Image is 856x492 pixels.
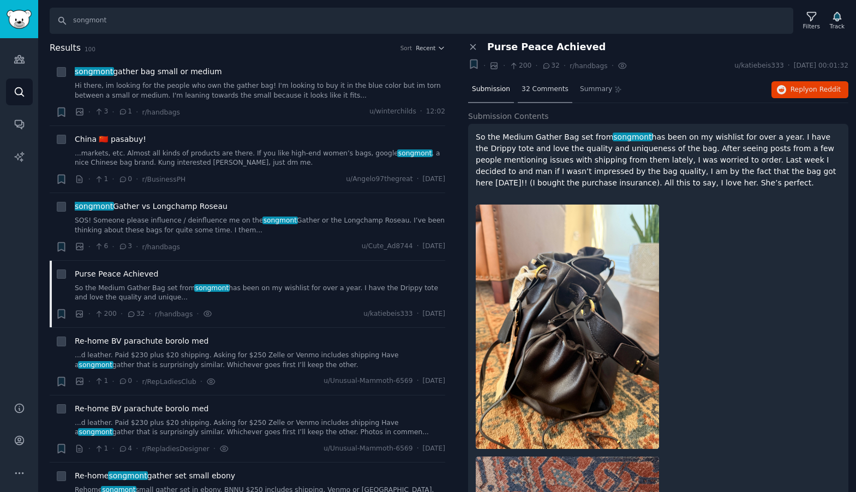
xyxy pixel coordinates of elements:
span: [DATE] [423,175,445,184]
span: · [417,444,419,454]
span: · [148,308,151,320]
span: Reply [791,85,841,95]
input: Search Keyword [50,8,793,34]
span: · [136,443,138,454]
span: songmont [613,133,653,141]
span: Submission [472,85,510,94]
span: [DATE] [423,309,445,319]
span: · [564,60,566,71]
span: · [213,443,216,454]
span: · [112,106,114,118]
span: · [612,60,614,71]
span: · [417,376,419,386]
span: r/handbags [570,62,607,70]
span: songmont [78,361,113,369]
span: u/Cute_Ad8744 [362,242,413,251]
span: 3 [94,107,108,117]
span: · [483,60,486,71]
span: songmont [74,67,114,76]
a: ...d leather. Paid $230 plus $20 shipping. Asking for $250 Zelle or Venmo includes shipping Have ... [75,351,445,370]
span: u/Unusual-Mammoth-6569 [324,444,412,454]
span: songmont [262,217,298,224]
span: 4 [118,444,132,454]
span: · [112,376,114,387]
a: songmontgather bag small or medium [75,66,222,77]
span: 32 [127,309,145,319]
span: 6 [94,242,108,251]
span: · [136,376,138,387]
span: 1 [118,107,132,117]
span: 1 [94,376,108,386]
span: 1 [94,175,108,184]
a: So the Medium Gather Bag set fromsongmonthas been on my wishlist for over a year. I have the Drip... [75,284,445,303]
button: Recent [416,44,445,52]
span: · [88,241,91,253]
span: · [88,173,91,185]
span: · [788,61,790,71]
p: So the Medium Gather Bag set from has been on my wishlist for over a year. I have the Drippy tote... [476,131,841,189]
span: songmont [194,284,230,292]
span: u/winterchilds [369,107,416,117]
a: Purse Peace Achieved [75,268,158,280]
span: · [88,443,91,454]
a: ...d leather. Paid $230 plus $20 shipping. Asking for $250 Zelle or Venmo includes shipping Have ... [75,418,445,437]
span: r/handbags [142,109,179,116]
span: 200 [94,309,117,319]
span: [DATE] 00:01:32 [794,61,848,71]
span: · [535,60,537,71]
span: songmont [78,428,113,436]
span: songmont [397,149,433,157]
span: Gather vs Longchamp Roseau [75,201,228,212]
span: r/handbags [155,310,193,318]
span: songmont [74,202,114,211]
span: u/Unusual-Mammoth-6569 [324,376,412,386]
span: on Reddit [809,86,841,93]
button: Replyon Reddit [771,81,848,99]
span: [DATE] [423,376,445,386]
span: · [417,309,419,319]
span: [DATE] [423,242,445,251]
span: · [136,241,138,253]
span: Summary [580,85,612,94]
span: songmont [108,471,148,480]
span: · [136,173,138,185]
span: · [417,242,419,251]
a: songmontGather vs Longchamp Roseau [75,201,228,212]
span: Recent [416,44,435,52]
span: · [112,443,114,454]
span: u/katiebeis333 [363,309,413,319]
a: Re-home BV parachute borolo med [75,403,208,415]
span: r/RepLadiesClub [142,378,196,386]
div: Filters [803,22,820,30]
span: · [88,308,91,320]
span: gather bag small or medium [75,66,222,77]
span: · [196,308,199,320]
span: 32 Comments [522,85,568,94]
span: · [121,308,123,320]
div: Sort [400,44,412,52]
span: r/handbags [142,243,179,251]
span: r/RepladiesDesigner [142,445,209,453]
span: · [88,106,91,118]
span: u/Angelo97thegreat [346,175,412,184]
a: Re-homesongmontgather set small ebony [75,470,235,482]
span: Re-home BV parachute borolo med [75,335,208,347]
div: Track [830,22,845,30]
span: 0 [118,175,132,184]
span: [DATE] [423,444,445,454]
span: · [88,376,91,387]
span: 200 [509,61,531,71]
span: · [200,376,202,387]
a: ...markets, etc. Almost all kinds of products are there. If you like high-end women’s bags, googl... [75,149,445,168]
span: · [112,241,114,253]
span: · [503,60,505,71]
span: Submission Contents [468,111,549,122]
span: Purse Peace Achieved [487,41,606,53]
span: Results [50,41,81,55]
span: · [112,173,114,185]
a: China 🇨🇳 pasabuy! [75,134,146,145]
span: 32 [542,61,560,71]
